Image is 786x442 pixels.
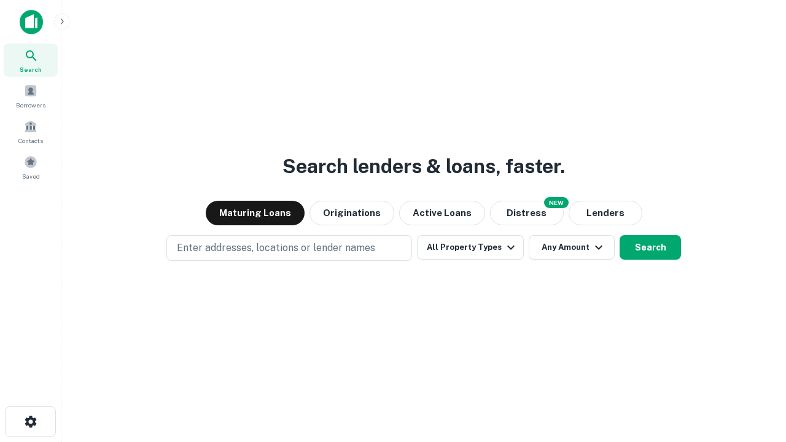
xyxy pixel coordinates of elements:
[22,171,40,181] span: Saved
[399,201,485,225] button: Active Loans
[20,10,43,34] img: capitalize-icon.png
[206,201,305,225] button: Maturing Loans
[309,201,394,225] button: Originations
[490,201,564,225] button: Search distressed loans with lien and other non-mortgage details.
[725,344,786,403] iframe: Chat Widget
[569,201,642,225] button: Lenders
[4,44,58,77] a: Search
[18,136,43,145] span: Contacts
[529,235,615,260] button: Any Amount
[417,235,524,260] button: All Property Types
[166,235,412,261] button: Enter addresses, locations or lender names
[177,241,375,255] p: Enter addresses, locations or lender names
[544,197,569,208] div: NEW
[4,150,58,184] a: Saved
[282,152,565,181] h3: Search lenders & loans, faster.
[620,235,681,260] button: Search
[4,115,58,148] a: Contacts
[4,79,58,112] a: Borrowers
[20,64,42,74] span: Search
[16,100,45,110] span: Borrowers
